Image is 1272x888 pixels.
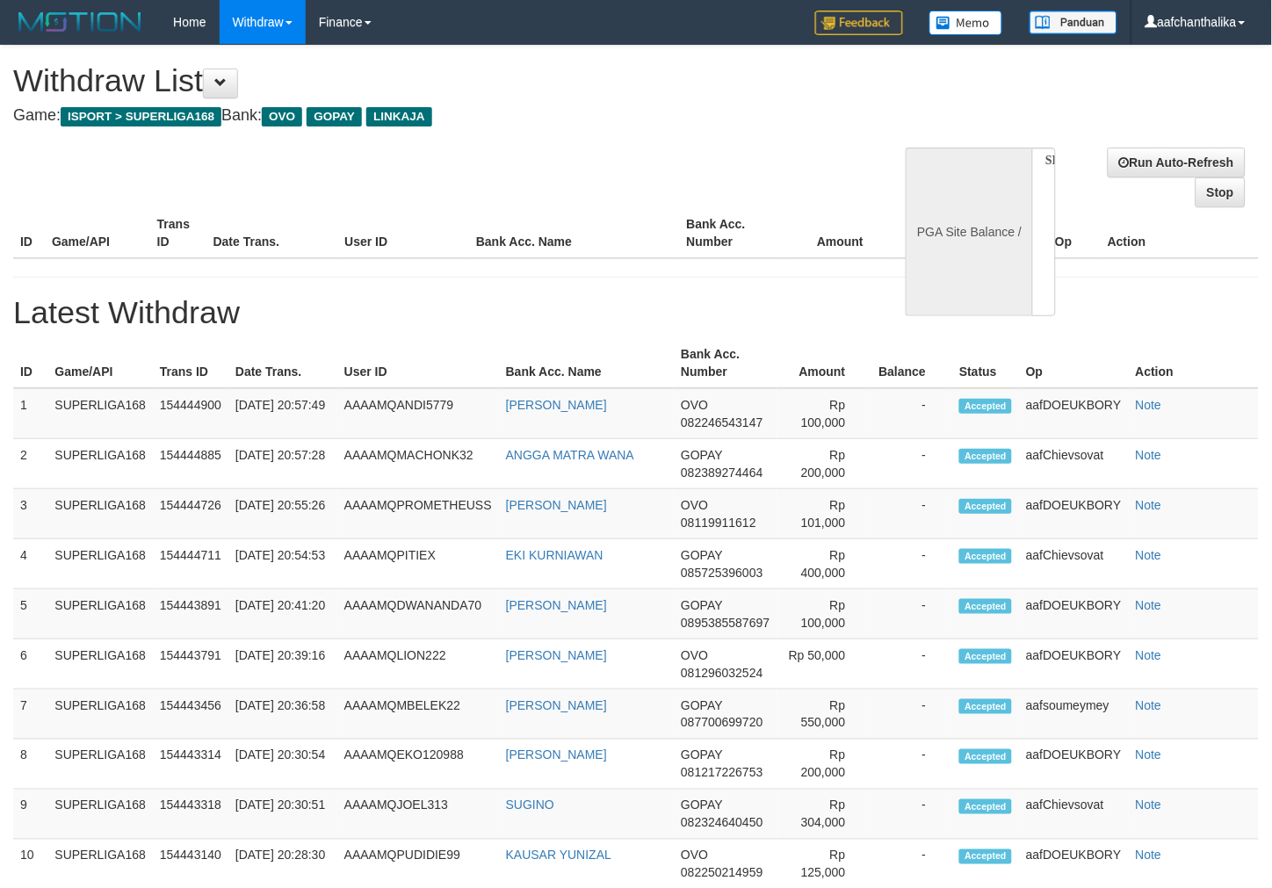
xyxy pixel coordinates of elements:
[506,848,611,863] a: KAUSAR YUNIZAL
[366,107,432,126] span: LINKAJA
[1048,208,1101,258] th: Op
[952,338,1019,388] th: Status
[872,439,953,489] td: -
[777,439,872,489] td: Rp 200,000
[777,689,872,740] td: Rp 550,000
[681,548,722,562] span: GOPAY
[872,790,953,840] td: -
[674,338,777,388] th: Bank Acc. Number
[153,639,228,689] td: 154443791
[47,589,153,639] td: SUPERLIGA168
[153,338,228,388] th: Trans ID
[1019,338,1129,388] th: Op
[337,790,499,840] td: AAAAMQJOEL313
[959,799,1012,814] span: Accepted
[47,639,153,689] td: SUPERLIGA168
[959,549,1012,564] span: Accepted
[1136,548,1162,562] a: Note
[13,63,830,98] h1: Withdraw List
[506,448,634,462] a: ANGGA MATRA WANA
[47,790,153,840] td: SUPERLIGA168
[929,11,1003,35] img: Button%20Memo.svg
[1019,388,1129,439] td: aafDOEUKBORY
[13,589,47,639] td: 5
[777,388,872,439] td: Rp 100,000
[872,489,953,539] td: -
[777,589,872,639] td: Rp 100,000
[13,689,47,740] td: 7
[499,338,674,388] th: Bank Acc. Name
[13,107,830,125] h4: Game: Bank:
[13,295,1259,330] h1: Latest Withdraw
[777,338,872,388] th: Amount
[872,589,953,639] td: -
[47,539,153,589] td: SUPERLIGA168
[681,616,770,630] span: 0895385587697
[13,208,45,258] th: ID
[228,439,337,489] td: [DATE] 20:57:28
[1108,148,1246,177] a: Run Auto-Refresh
[506,698,607,712] a: [PERSON_NAME]
[13,9,147,35] img: MOTION_logo.png
[1136,698,1162,712] a: Note
[13,740,47,790] td: 8
[959,849,1012,864] span: Accepted
[777,639,872,689] td: Rp 50,000
[872,539,953,589] td: -
[1136,598,1162,612] a: Note
[228,589,337,639] td: [DATE] 20:41:20
[506,548,603,562] a: EKI KURNIAWAN
[777,539,872,589] td: Rp 400,000
[1136,848,1162,863] a: Note
[153,489,228,539] td: 154444726
[1019,489,1129,539] td: aafDOEUKBORY
[506,498,607,512] a: [PERSON_NAME]
[959,499,1012,514] span: Accepted
[1019,589,1129,639] td: aafDOEUKBORY
[13,439,47,489] td: 2
[681,716,762,730] span: 087700699720
[681,598,722,612] span: GOPAY
[228,790,337,840] td: [DATE] 20:30:51
[1136,798,1162,812] a: Note
[228,689,337,740] td: [DATE] 20:36:58
[959,449,1012,464] span: Accepted
[681,466,762,480] span: 082389274464
[681,748,722,762] span: GOPAY
[13,639,47,689] td: 6
[506,398,607,412] a: [PERSON_NAME]
[681,398,708,412] span: OVO
[959,749,1012,764] span: Accepted
[61,107,221,126] span: ISPORT > SUPERLIGA168
[506,648,607,662] a: [PERSON_NAME]
[150,208,206,258] th: Trans ID
[262,107,302,126] span: OVO
[228,388,337,439] td: [DATE] 20:57:49
[153,388,228,439] td: 154444900
[777,790,872,840] td: Rp 304,000
[1019,639,1129,689] td: aafDOEUKBORY
[13,338,47,388] th: ID
[337,489,499,539] td: AAAAMQPROMETHEUSS
[1136,398,1162,412] a: Note
[681,798,722,812] span: GOPAY
[681,448,722,462] span: GOPAY
[681,848,708,863] span: OVO
[47,689,153,740] td: SUPERLIGA168
[13,388,47,439] td: 1
[13,790,47,840] td: 9
[337,388,499,439] td: AAAAMQANDI5779
[228,539,337,589] td: [DATE] 20:54:53
[506,748,607,762] a: [PERSON_NAME]
[206,208,338,258] th: Date Trans.
[1019,439,1129,489] td: aafChievsovat
[872,740,953,790] td: -
[1129,338,1259,388] th: Action
[228,740,337,790] td: [DATE] 20:30:54
[506,598,607,612] a: [PERSON_NAME]
[13,539,47,589] td: 4
[872,689,953,740] td: -
[1101,208,1259,258] th: Action
[1196,177,1246,207] a: Stop
[47,740,153,790] td: SUPERLIGA168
